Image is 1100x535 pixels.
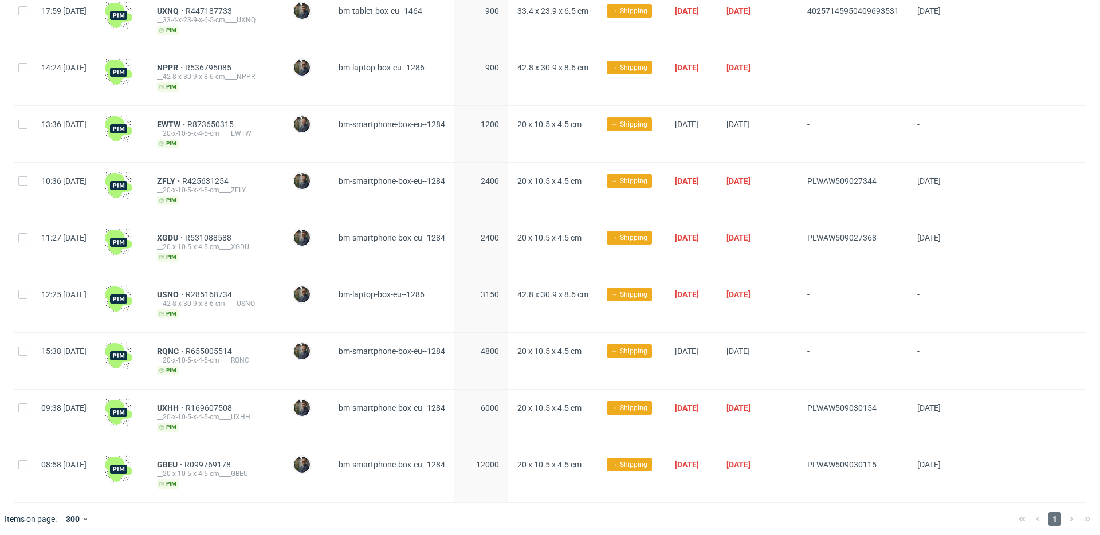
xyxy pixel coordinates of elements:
[157,412,274,422] div: __20-x-10-5-x-4-5-cm____UXHH
[675,460,699,469] span: [DATE]
[105,399,132,426] img: wHgJFi1I6lmhQAAAABJRU5ErkJggg==
[517,120,582,129] span: 20 x 10.5 x 4.5 cm
[675,6,699,15] span: [DATE]
[105,172,132,199] img: wHgJFi1I6lmhQAAAABJRU5ErkJggg==
[41,6,87,15] span: 17:59 [DATE]
[517,6,588,15] span: 33.4 x 23.9 x 6.5 cm
[157,15,274,25] div: __33-4-x-23-9-x-6-5-cm____UXNQ
[294,116,310,132] img: Maciej Sobola
[339,403,445,412] span: bm-smartphone-box-eu--1284
[675,347,698,356] span: [DATE]
[481,233,499,242] span: 2400
[157,129,274,138] div: __20-x-10-5-x-4-5-cm____EWTW
[611,62,647,73] span: → Shipping
[917,347,956,375] span: -
[611,233,647,243] span: → Shipping
[339,120,445,129] span: bm-smartphone-box-eu--1284
[105,342,132,369] img: wHgJFi1I6lmhQAAAABJRU5ErkJggg==
[807,6,899,15] span: 40257145950409693531
[611,289,647,300] span: → Shipping
[105,455,132,483] img: wHgJFi1I6lmhQAAAABJRU5ErkJggg==
[182,176,231,186] a: R425631254
[186,290,234,299] span: R285168734
[726,120,750,129] span: [DATE]
[339,290,425,299] span: bm-laptop-box-eu--1286
[339,63,425,72] span: bm-laptop-box-eu--1286
[339,176,445,186] span: bm-smartphone-box-eu--1284
[157,72,274,81] div: __42-8-x-30-9-x-8-6-cm____NPPR
[185,233,234,242] a: R531088588
[726,176,751,186] span: [DATE]
[517,233,582,242] span: 20 x 10.5 x 4.5 cm
[157,120,187,129] span: EWTW
[105,115,132,143] img: wHgJFi1I6lmhQAAAABJRU5ErkJggg==
[726,347,750,356] span: [DATE]
[157,479,179,489] span: pim
[807,176,877,186] span: PLWAW509027344
[157,242,274,251] div: __20-x-10-5-x-4-5-cm____XGDU
[294,343,310,359] img: Maciej Sobola
[105,2,132,29] img: wHgJFi1I6lmhQAAAABJRU5ErkJggg==
[185,63,234,72] a: R536795085
[675,403,699,412] span: [DATE]
[807,290,899,318] span: -
[675,120,698,129] span: [DATE]
[611,346,647,356] span: → Shipping
[917,460,941,469] span: [DATE]
[157,309,179,318] span: pim
[485,63,499,72] span: 900
[157,299,274,308] div: __42-8-x-30-9-x-8-6-cm____USNO
[41,347,87,356] span: 15:38 [DATE]
[485,6,499,15] span: 900
[339,233,445,242] span: bm-smartphone-box-eu--1284
[184,460,233,469] a: R099769178
[807,63,899,92] span: -
[611,119,647,129] span: → Shipping
[157,233,185,242] a: XGDU
[157,290,186,299] span: USNO
[917,176,941,186] span: [DATE]
[476,460,499,469] span: 12000
[807,403,877,412] span: PLWAW509030154
[61,511,82,527] div: 300
[481,347,499,356] span: 4800
[157,356,274,365] div: __20-x-10-5-x-4-5-cm____RQNC
[517,290,588,299] span: 42.8 x 30.9 x 8.6 cm
[294,60,310,76] img: Maciej Sobola
[339,460,445,469] span: bm-smartphone-box-eu--1284
[105,285,132,313] img: wHgJFi1I6lmhQAAAABJRU5ErkJggg==
[105,229,132,256] img: wHgJFi1I6lmhQAAAABJRU5ErkJggg==
[807,233,877,242] span: PLWAW509027368
[611,403,647,413] span: → Shipping
[339,347,445,356] span: bm-smartphone-box-eu--1284
[41,176,87,186] span: 10:36 [DATE]
[481,176,499,186] span: 2400
[157,186,274,195] div: __20-x-10-5-x-4-5-cm____ZFLY
[517,347,582,356] span: 20 x 10.5 x 4.5 cm
[611,6,647,16] span: → Shipping
[187,120,236,129] a: R873650315
[481,290,499,299] span: 3150
[726,290,751,299] span: [DATE]
[157,176,182,186] a: ZFLY
[675,176,699,186] span: [DATE]
[726,6,751,15] span: [DATE]
[157,366,179,375] span: pim
[41,460,87,469] span: 08:58 [DATE]
[517,176,582,186] span: 20 x 10.5 x 4.5 cm
[807,460,877,469] span: PLWAW509030115
[917,403,941,412] span: [DATE]
[1048,512,1061,526] span: 1
[157,347,186,356] a: RQNC
[105,58,132,86] img: wHgJFi1I6lmhQAAAABJRU5ErkJggg==
[517,403,582,412] span: 20 x 10.5 x 4.5 cm
[41,403,87,412] span: 09:38 [DATE]
[186,6,234,15] span: R447187733
[157,403,186,412] span: UXHH
[157,469,274,478] div: __20-x-10-5-x-4-5-cm____GBEU
[807,347,899,375] span: -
